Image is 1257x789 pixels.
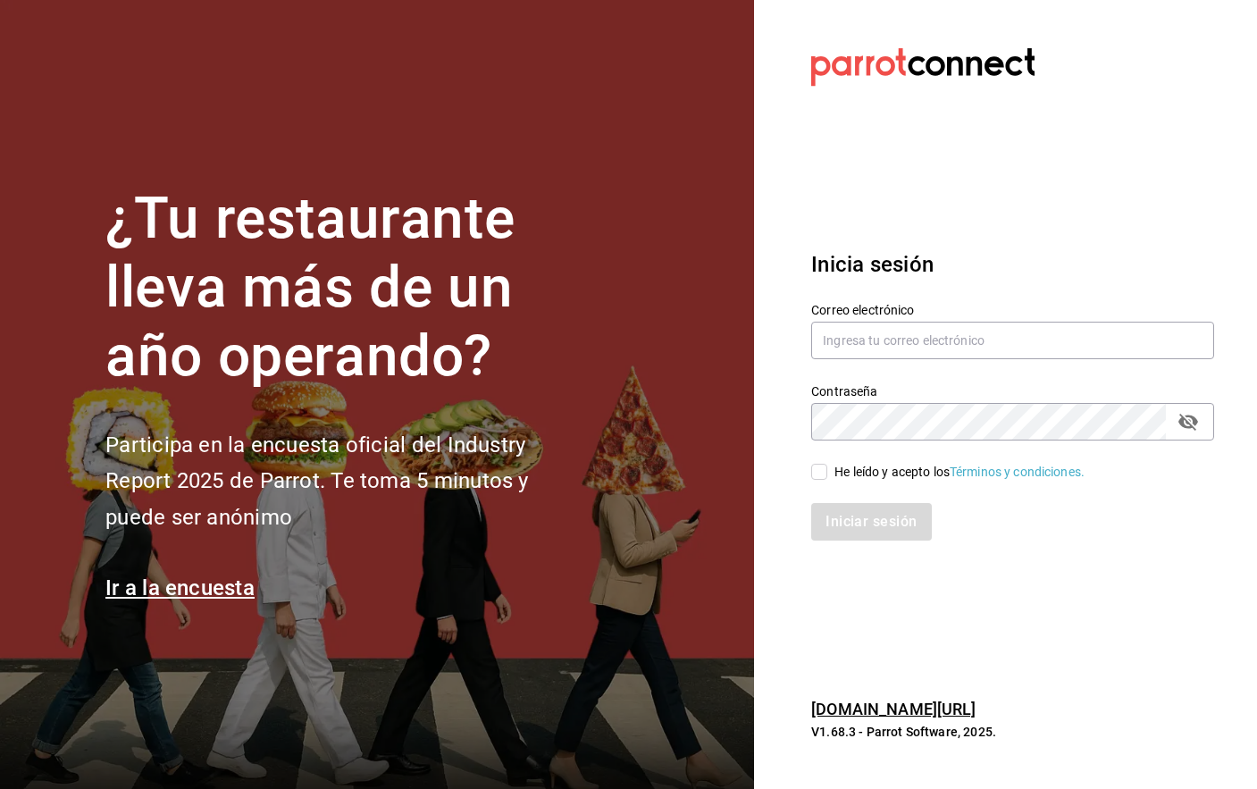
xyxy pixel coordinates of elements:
label: Contraseña [811,385,1214,398]
h1: ¿Tu restaurante lleva más de un año operando? [105,185,588,390]
input: Ingresa tu correo electrónico [811,322,1214,359]
a: [DOMAIN_NAME][URL] [811,700,976,718]
h2: Participa en la encuesta oficial del Industry Report 2025 de Parrot. Te toma 5 minutos y puede se... [105,427,588,536]
button: passwordField [1173,407,1203,437]
div: He leído y acepto los [834,463,1085,482]
h3: Inicia sesión [811,248,1214,281]
a: Términos y condiciones. [950,465,1085,479]
label: Correo electrónico [811,304,1214,316]
p: V1.68.3 - Parrot Software, 2025. [811,723,1214,741]
a: Ir a la encuesta [105,575,255,600]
